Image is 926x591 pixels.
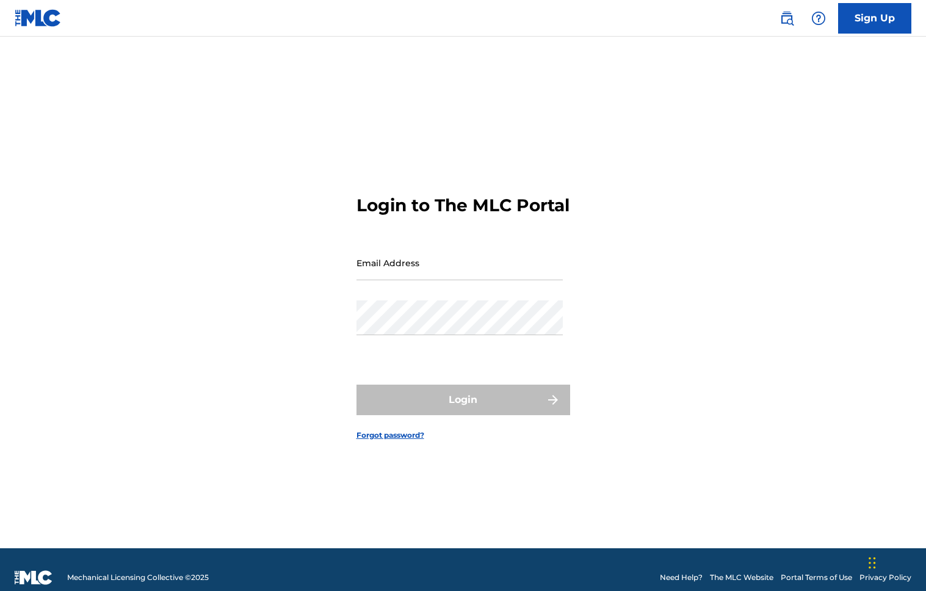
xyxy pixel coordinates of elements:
[356,195,570,216] h3: Login to The MLC Portal
[780,11,794,26] img: search
[67,572,209,583] span: Mechanical Licensing Collective © 2025
[660,572,703,583] a: Need Help?
[806,6,831,31] div: Help
[838,3,911,34] a: Sign Up
[356,430,424,441] a: Forgot password?
[710,572,773,583] a: The MLC Website
[781,572,852,583] a: Portal Terms of Use
[775,6,799,31] a: Public Search
[859,572,911,583] a: Privacy Policy
[15,9,62,27] img: MLC Logo
[865,532,926,591] iframe: Chat Widget
[869,545,876,581] div: Drag
[811,11,826,26] img: help
[15,570,52,585] img: logo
